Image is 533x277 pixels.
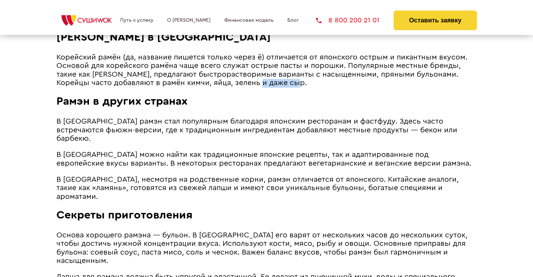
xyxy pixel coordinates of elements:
button: Оставить заявку [394,11,477,30]
span: Рамэн в других странах [56,96,187,107]
span: В [GEOGRAPHIC_DATA], несмотря на родственные корни, рамэн отличается от японского. Китайские анал... [56,176,459,200]
a: Финансовая модель [224,18,274,23]
span: В [GEOGRAPHIC_DATA] можно найти как традиционные японские рецепты, так и адаптированные под европ... [56,151,471,167]
span: В [GEOGRAPHIC_DATA] рамэн стал популярным благодаря японским ресторанам и фастфуду. Здесь часто в... [56,118,457,142]
a: Блог [287,18,299,23]
span: Корейский рамён (да, название пишется только через ё) отличается от японского острым и пикантным ... [56,54,467,87]
span: [PERSON_NAME] в [GEOGRAPHIC_DATA] [56,32,271,43]
a: 8 800 200 21 01 [316,17,380,24]
span: 8 800 200 21 01 [328,17,380,24]
a: Путь к успеху [120,18,153,23]
a: О [PERSON_NAME] [167,18,211,23]
span: Секреты приготовления [56,209,193,221]
span: Основа хорошего рамэна — бульон. В [GEOGRAPHIC_DATA] его варят от нескольких часов до нескольких ... [56,231,467,265]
